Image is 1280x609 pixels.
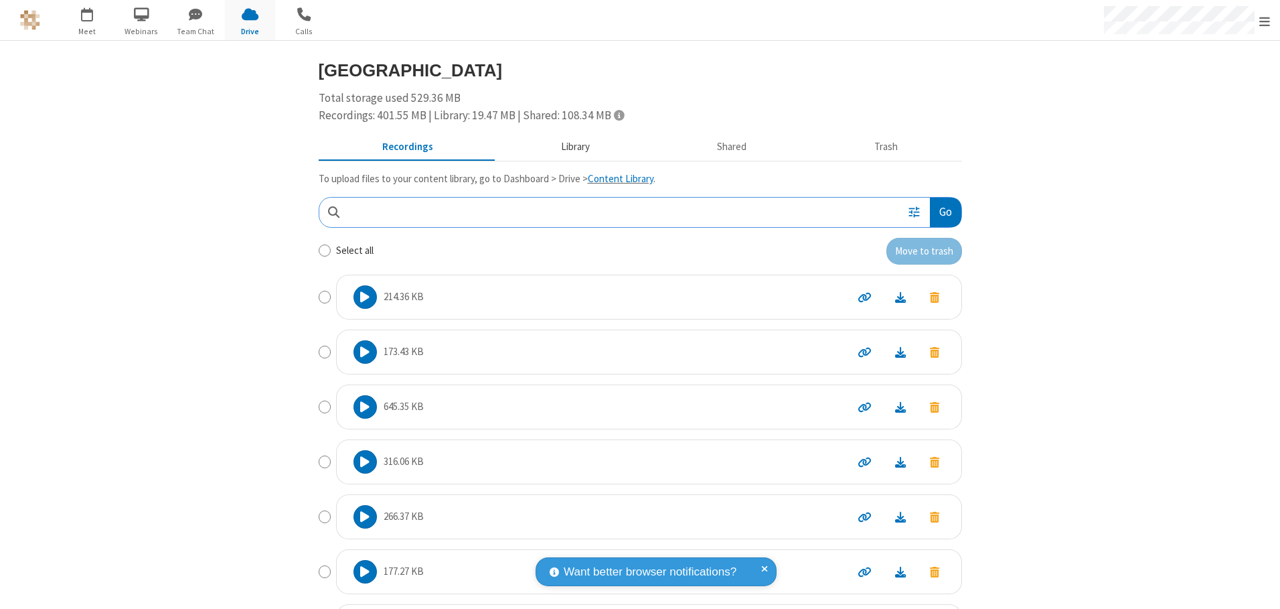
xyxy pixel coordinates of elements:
[319,90,962,124] div: Total storage used 529.36 MB
[336,243,374,259] label: Select all
[384,399,424,415] p: 645.35 KB
[384,289,424,305] p: 214.36 KB
[497,135,653,160] button: Content library
[319,135,497,160] button: Recorded meetings
[918,288,951,306] button: Move to trash
[20,10,40,30] img: QA Selenium DO NOT DELETE OR CHANGE
[918,398,951,416] button: Move to trash
[614,109,624,121] span: Totals displayed include files that have been moved to the trash.
[564,563,736,581] span: Want better browser notifications?
[384,564,424,580] p: 177.27 KB
[384,454,424,470] p: 316.06 KB
[886,238,962,265] button: Move to trash
[384,509,424,525] p: 266.37 KB
[225,25,275,38] span: Drive
[653,135,811,160] button: Shared during meetings
[171,25,221,38] span: Team Chat
[883,399,918,415] a: Download file
[918,343,951,361] button: Move to trash
[918,453,951,471] button: Move to trash
[319,107,962,125] div: Recordings: 401.55 MB | Library: 19.47 MB | Shared: 108.34 MB
[883,289,918,305] a: Download file
[319,61,962,80] h3: [GEOGRAPHIC_DATA]
[918,563,951,581] button: Move to trash
[930,198,961,228] button: Go
[319,172,962,187] p: To upload files to your content library, go to Dashboard > Drive > .
[62,25,112,38] span: Meet
[384,344,424,360] p: 173.43 KB
[883,509,918,525] a: Download file
[279,25,329,38] span: Calls
[116,25,167,38] span: Webinars
[883,454,918,470] a: Download file
[883,344,918,360] a: Download file
[588,172,653,185] a: Content Library
[883,564,918,580] a: Download file
[918,508,951,526] button: Move to trash
[811,135,962,160] button: Trash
